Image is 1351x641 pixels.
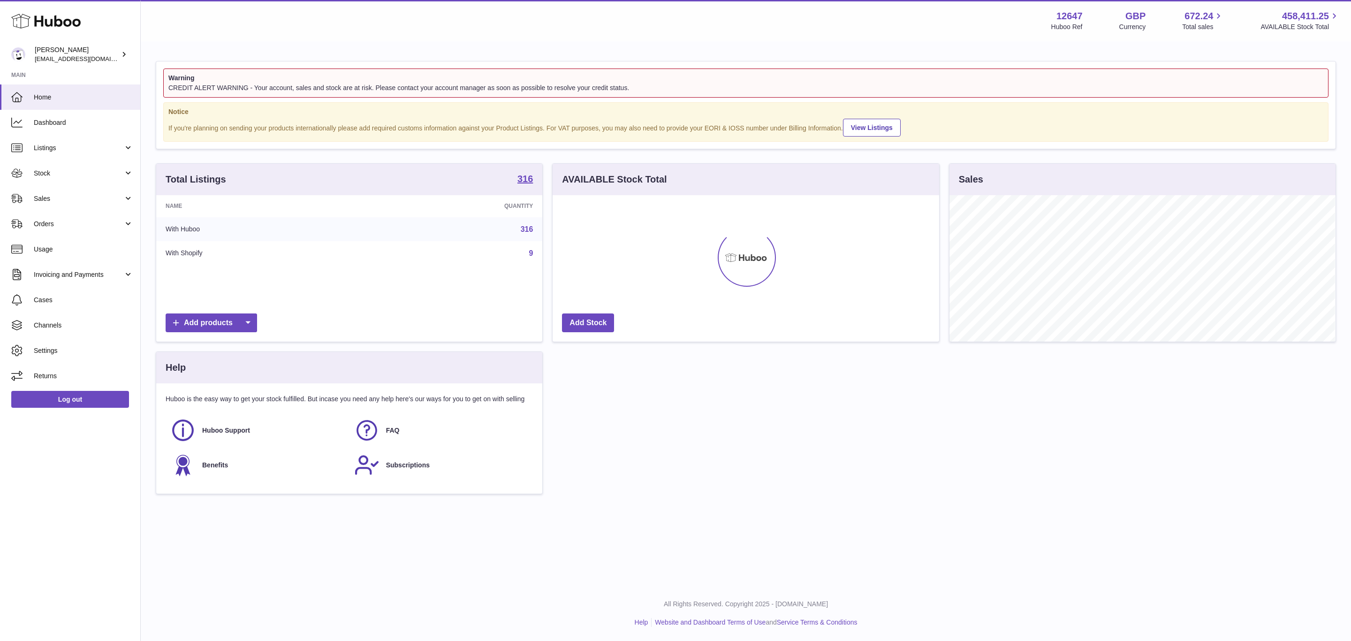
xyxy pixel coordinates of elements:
[635,618,648,626] a: Help
[529,249,533,257] a: 9
[166,313,257,333] a: Add products
[517,174,533,185] a: 316
[354,418,529,443] a: FAQ
[1119,23,1146,31] div: Currency
[156,241,364,266] td: With Shopify
[34,321,133,330] span: Channels
[168,74,1323,83] strong: Warning
[34,118,133,127] span: Dashboard
[655,618,766,626] a: Website and Dashboard Terms of Use
[166,361,186,374] h3: Help
[202,426,250,435] span: Huboo Support
[1260,10,1340,31] a: 458,411.25 AVAILABLE Stock Total
[386,461,430,470] span: Subscriptions
[34,144,123,153] span: Listings
[170,418,345,443] a: Huboo Support
[168,107,1323,116] strong: Notice
[34,372,133,381] span: Returns
[517,174,533,183] strong: 316
[11,391,129,408] a: Log out
[34,169,123,178] span: Stock
[34,270,123,279] span: Invoicing and Payments
[1056,10,1083,23] strong: 12647
[1260,23,1340,31] span: AVAILABLE Stock Total
[170,452,345,478] a: Benefits
[1125,10,1146,23] strong: GBP
[562,173,667,186] h3: AVAILABLE Stock Total
[777,618,858,626] a: Service Terms & Conditions
[843,119,901,137] a: View Listings
[34,296,133,305] span: Cases
[1282,10,1329,23] span: 458,411.25
[652,618,857,627] li: and
[35,46,119,63] div: [PERSON_NAME]
[521,225,533,233] a: 316
[166,173,226,186] h3: Total Listings
[35,55,138,62] span: [EMAIL_ADDRESS][DOMAIN_NAME]
[959,173,983,186] h3: Sales
[156,217,364,242] td: With Huboo
[166,395,533,404] p: Huboo is the easy way to get your stock fulfilled. But incase you need any help here's our ways f...
[364,195,542,217] th: Quantity
[34,220,123,229] span: Orders
[1182,10,1224,31] a: 672.24 Total sales
[202,461,228,470] span: Benefits
[34,93,133,102] span: Home
[148,600,1343,609] p: All Rights Reserved. Copyright 2025 - [DOMAIN_NAME]
[1051,23,1083,31] div: Huboo Ref
[1184,10,1213,23] span: 672.24
[11,47,25,61] img: internalAdmin-12647@internal.huboo.com
[34,245,133,254] span: Usage
[1182,23,1224,31] span: Total sales
[354,452,529,478] a: Subscriptions
[168,84,1323,92] div: CREDIT ALERT WARNING - Your account, sales and stock are at risk. Please contact your account man...
[386,426,400,435] span: FAQ
[168,118,1323,137] div: If you're planning on sending your products internationally please add required customs informati...
[156,195,364,217] th: Name
[562,313,614,333] a: Add Stock
[34,194,123,203] span: Sales
[34,346,133,355] span: Settings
